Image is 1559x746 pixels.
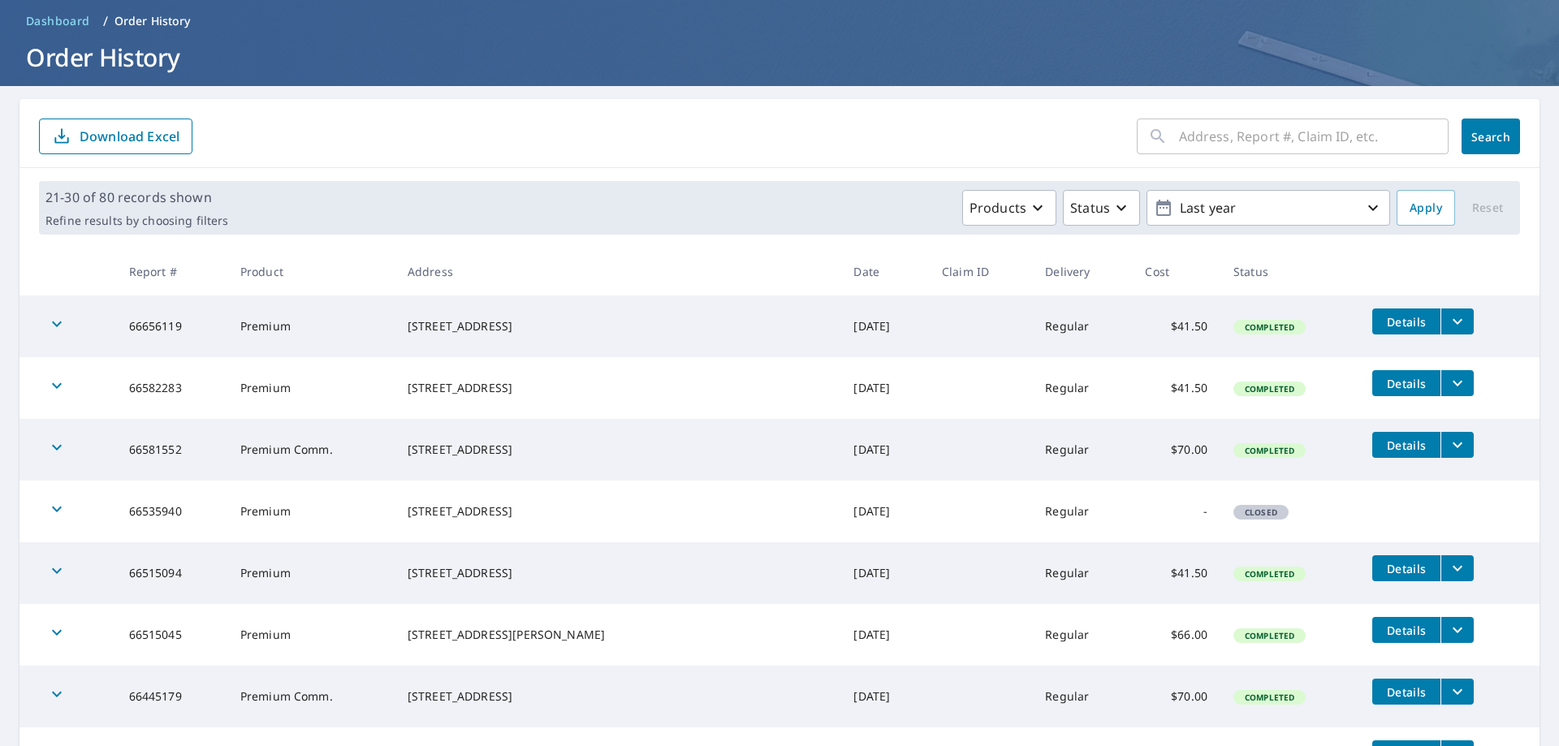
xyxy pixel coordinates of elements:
div: [STREET_ADDRESS] [408,442,828,458]
td: $70.00 [1132,666,1220,727]
th: Address [395,248,841,295]
td: 66535940 [116,481,227,542]
td: 66656119 [116,295,227,357]
p: 21-30 of 80 records shown [45,188,228,207]
div: [STREET_ADDRESS][PERSON_NAME] [408,627,828,643]
td: Premium [227,357,395,419]
td: Premium [227,542,395,604]
h1: Order History [19,41,1540,74]
td: Premium [227,295,395,357]
td: [DATE] [840,542,929,604]
td: $41.50 [1132,357,1220,419]
button: detailsBtn-66515045 [1372,617,1440,643]
p: Last year [1173,194,1363,222]
li: / [103,11,108,31]
td: Regular [1032,481,1132,542]
nav: breadcrumb [19,8,1540,34]
td: - [1132,481,1220,542]
button: Last year [1147,190,1390,226]
td: [DATE] [840,357,929,419]
span: Details [1382,684,1431,700]
span: Completed [1235,630,1304,641]
th: Report # [116,248,227,295]
td: Regular [1032,357,1132,419]
td: Premium [227,604,395,666]
span: Dashboard [26,13,90,29]
button: Status [1063,190,1140,226]
button: Apply [1397,190,1455,226]
span: Completed [1235,383,1304,395]
button: Download Excel [39,119,192,154]
th: Claim ID [929,248,1032,295]
td: [DATE] [840,419,929,481]
div: [STREET_ADDRESS] [408,318,828,334]
td: [DATE] [840,604,929,666]
td: Premium Comm. [227,419,395,481]
input: Address, Report #, Claim ID, etc. [1179,114,1449,159]
td: Regular [1032,419,1132,481]
button: detailsBtn-66582283 [1372,370,1440,396]
td: $41.50 [1132,542,1220,604]
span: Completed [1235,321,1304,333]
td: Premium Comm. [227,666,395,727]
button: filesDropdownBtn-66515094 [1440,555,1474,581]
button: Products [962,190,1056,226]
p: Status [1070,198,1110,218]
span: Closed [1235,507,1287,518]
button: filesDropdownBtn-66581552 [1440,432,1474,458]
p: Download Excel [80,127,179,145]
span: Completed [1235,445,1304,456]
button: detailsBtn-66581552 [1372,432,1440,458]
span: Search [1475,129,1507,144]
td: $41.50 [1132,295,1220,357]
td: $70.00 [1132,419,1220,481]
button: filesDropdownBtn-66445179 [1440,679,1474,705]
button: detailsBtn-66445179 [1372,679,1440,705]
button: detailsBtn-66656119 [1372,308,1440,334]
button: filesDropdownBtn-66582283 [1440,370,1474,396]
th: Product [227,248,395,295]
th: Delivery [1032,248,1132,295]
span: Details [1382,376,1431,391]
td: 66515045 [116,604,227,666]
span: Completed [1235,568,1304,580]
td: Regular [1032,295,1132,357]
span: Details [1382,314,1431,330]
span: Details [1382,561,1431,576]
td: [DATE] [840,666,929,727]
button: filesDropdownBtn-66656119 [1440,308,1474,334]
p: Order History [114,13,191,29]
td: [DATE] [840,295,929,357]
td: $66.00 [1132,604,1220,666]
div: [STREET_ADDRESS] [408,688,828,705]
button: detailsBtn-66515094 [1372,555,1440,581]
span: Details [1382,623,1431,638]
span: Completed [1235,692,1304,703]
button: filesDropdownBtn-66515045 [1440,617,1474,643]
p: Products [970,198,1026,218]
div: [STREET_ADDRESS] [408,380,828,396]
div: [STREET_ADDRESS] [408,503,828,520]
td: Regular [1032,666,1132,727]
td: Regular [1032,542,1132,604]
div: [STREET_ADDRESS] [408,565,828,581]
span: Details [1382,438,1431,453]
td: 66582283 [116,357,227,419]
td: 66515094 [116,542,227,604]
td: Premium [227,481,395,542]
a: Dashboard [19,8,97,34]
th: Status [1220,248,1359,295]
p: Refine results by choosing filters [45,213,228,228]
span: Apply [1410,198,1442,218]
th: Date [840,248,929,295]
td: Regular [1032,604,1132,666]
th: Cost [1132,248,1220,295]
td: 66581552 [116,419,227,481]
td: [DATE] [840,481,929,542]
td: 66445179 [116,666,227,727]
button: Search [1462,119,1520,154]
